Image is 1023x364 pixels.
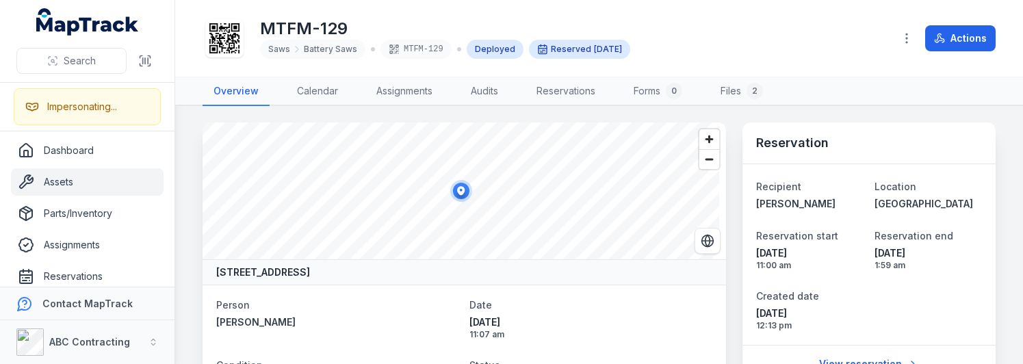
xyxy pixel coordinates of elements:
button: Actions [925,25,996,51]
span: Reservation start [756,230,838,242]
a: Assignments [11,231,164,259]
span: Reservation end [875,230,953,242]
strong: ABC Contracting [49,336,130,348]
span: 1:59 am [875,260,982,271]
span: [DATE] [756,246,864,260]
h3: Reservation [756,133,829,153]
a: MapTrack [36,8,139,36]
a: Reservations [11,263,164,290]
a: Files2 [710,77,774,106]
span: Saws [268,44,290,55]
div: MTFM-129 [380,40,452,59]
span: Created date [756,290,819,302]
a: [GEOGRAPHIC_DATA] [875,197,982,211]
span: Battery Saws [304,44,357,55]
strong: Contact MapTrack [42,298,133,309]
span: Person [216,299,250,311]
canvas: Map [203,122,719,259]
span: 11:00 am [756,260,864,271]
strong: [STREET_ADDRESS] [216,265,310,279]
a: Reservations [526,77,606,106]
time: 22/09/2025, 11:00:00 am [594,44,622,55]
button: Switch to Satellite View [695,228,721,254]
span: Recipient [756,181,801,192]
div: 2 [747,83,763,99]
span: [DATE] [594,44,622,54]
span: Date [469,299,492,311]
a: Parts/Inventory [11,200,164,227]
a: Calendar [286,77,349,106]
time: 22/09/2025, 11:00:00 am [756,246,864,271]
h1: MTFM-129 [260,18,630,40]
div: 0 [666,83,682,99]
div: Reserved [529,40,630,59]
time: 23/05/2025, 11:07:29 am [469,315,712,340]
a: Assets [11,168,164,196]
span: [DATE] [469,315,712,329]
a: Overview [203,77,270,106]
span: Search [64,54,96,68]
a: [PERSON_NAME] [756,197,864,211]
button: Zoom in [699,129,719,149]
span: [DATE] [875,246,982,260]
button: Search [16,48,127,74]
a: Assignments [365,77,443,106]
time: 01/10/2025, 1:59:59 am [875,246,982,271]
a: [PERSON_NAME] [216,315,458,329]
div: Deployed [467,40,523,59]
div: Impersonating... [47,100,117,114]
span: [GEOGRAPHIC_DATA] [875,198,973,209]
span: 12:13 pm [756,320,864,331]
span: Location [875,181,916,192]
a: Audits [460,77,509,106]
a: Forms0 [623,77,693,106]
time: 16/09/2025, 12:13:02 pm [756,307,864,331]
button: Zoom out [699,149,719,169]
a: Dashboard [11,137,164,164]
span: 11:07 am [469,329,712,340]
span: [DATE] [756,307,864,320]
